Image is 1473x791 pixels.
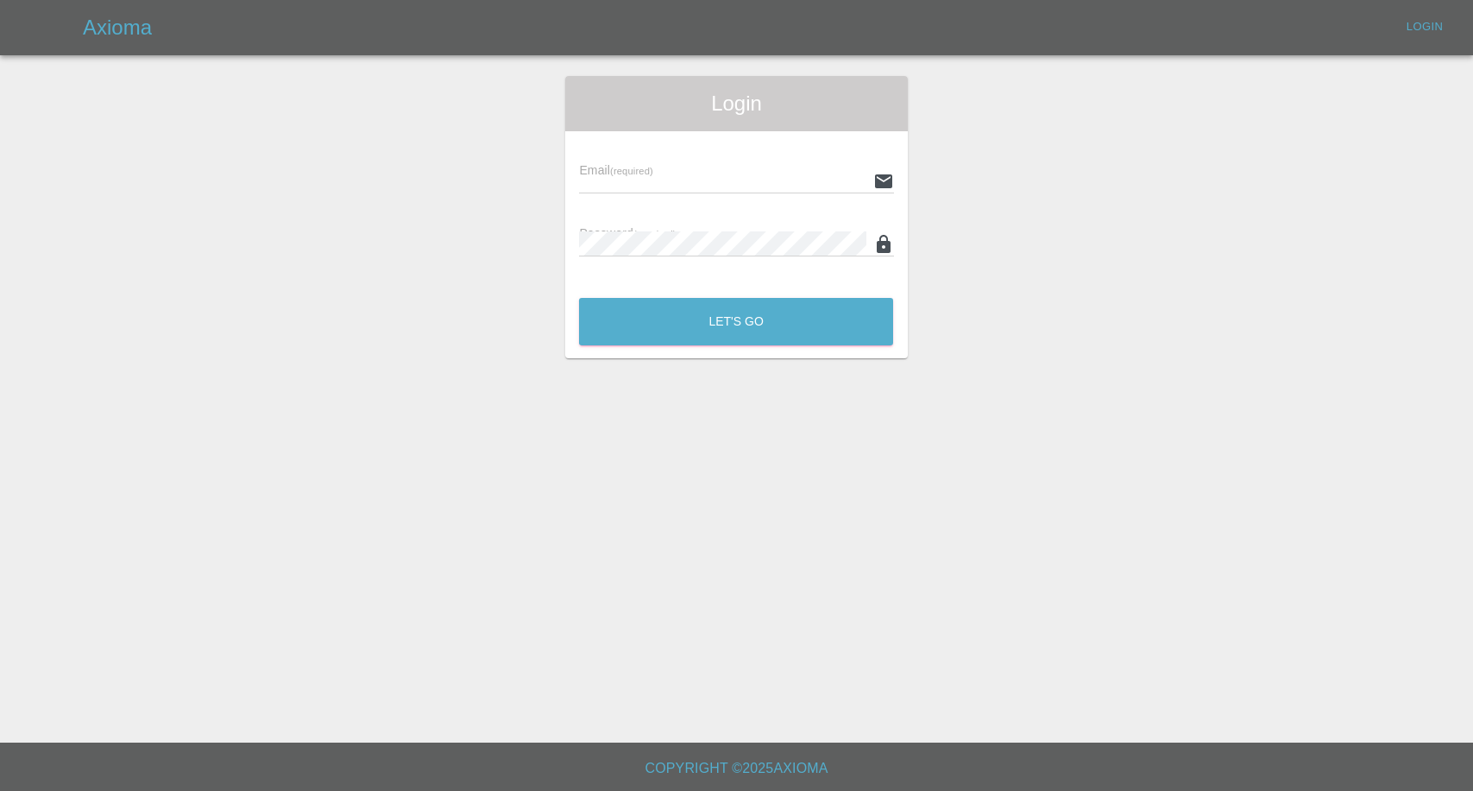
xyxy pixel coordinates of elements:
h5: Axioma [83,14,152,41]
h6: Copyright © 2025 Axioma [14,756,1459,781]
small: (required) [610,166,653,176]
span: Email [579,163,652,177]
a: Login [1397,14,1452,41]
span: Password [579,226,676,240]
span: Login [579,90,893,117]
small: (required) [633,229,677,239]
button: Let's Go [579,298,893,345]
